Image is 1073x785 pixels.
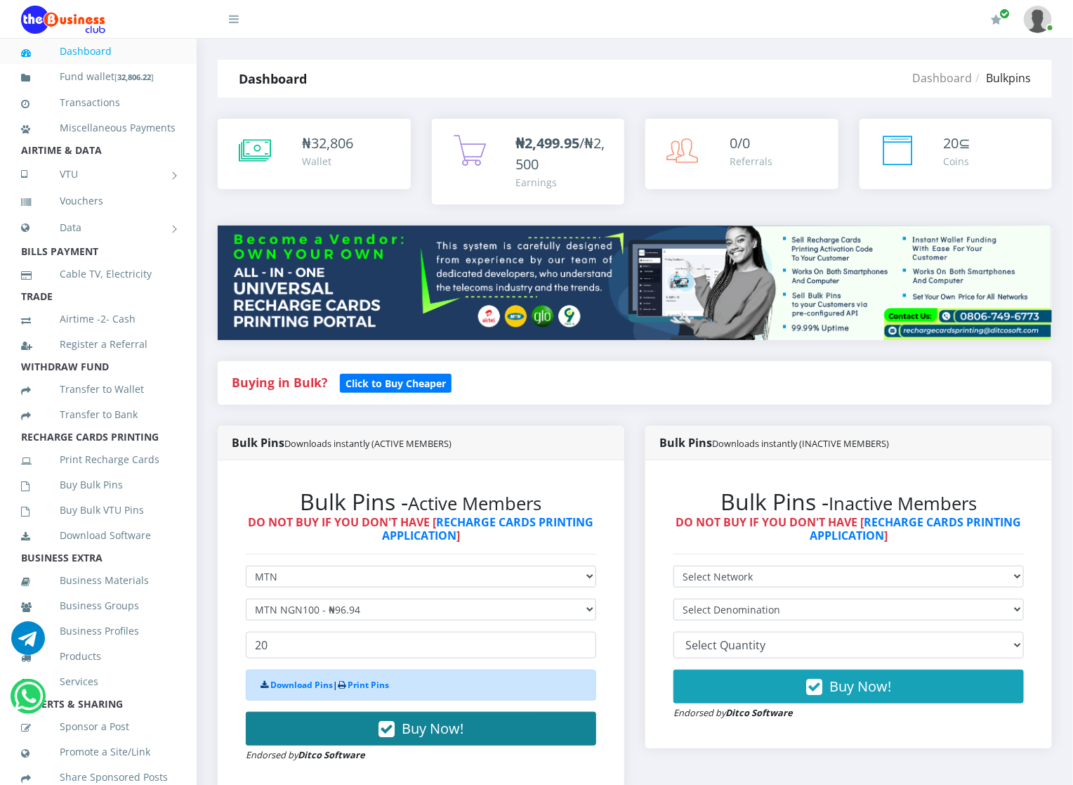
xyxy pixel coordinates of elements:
span: Buy Now! [829,677,891,696]
button: Buy Now! [246,712,596,746]
a: RECHARGE CARDS PRINTING APPLICATION [382,514,594,543]
strong: Ditco Software [725,706,793,719]
strong: Ditco Software [298,748,365,761]
div: Referrals [730,154,772,169]
a: Click to Buy Cheaper [340,374,452,391]
strong: Bulk Pins [232,435,452,450]
a: Sponsor a Post [21,711,176,743]
small: Downloads instantly (INACTIVE MEMBERS) [712,437,889,450]
a: ₦32,806 Wallet [218,119,411,189]
strong: DO NOT BUY IF YOU DON'T HAVE [ ] [676,514,1022,543]
div: ₦ [302,133,353,154]
span: 32,806 [311,134,353,153]
a: Buy Bulk VTU Pins [21,494,176,526]
a: VTU [21,157,176,192]
h2: Bulk Pins - [246,488,596,515]
a: Transactions [21,86,176,119]
a: Download Pins [270,679,333,691]
input: Enter Quantity [246,632,596,659]
a: Business Materials [21,564,176,597]
small: Endorsed by [246,748,365,761]
h2: Bulk Pins - [673,488,1024,515]
small: Inactive Members [829,491,977,516]
a: Services [21,666,176,698]
a: Fund wallet[32,806.22] [21,60,176,93]
a: Airtime -2- Cash [21,303,176,335]
a: Transfer to Wallet [21,373,176,406]
span: Buy Now! [402,719,463,738]
a: Print Pins [348,679,389,691]
a: RECHARGE CARDS PRINTING APPLICATION [810,514,1022,543]
a: Buy Bulk Pins [21,469,176,501]
a: 0/0 Referrals [645,119,838,189]
strong: Buying in Bulk? [232,374,327,391]
a: Data [21,210,176,245]
strong: Bulk Pins [659,435,889,450]
strong: Dashboard [239,70,307,87]
span: Renew/Upgrade Subscription [999,8,1010,19]
a: Print Recharge Cards [21,443,176,476]
span: /₦2,500 [516,134,605,174]
a: Chat for support [14,690,43,713]
strong: | [261,679,389,691]
a: Dashboard [912,70,972,86]
a: Transfer to Bank [21,398,176,431]
small: Endorsed by [673,706,793,719]
a: Register a Referral [21,328,176,361]
div: Earnings [516,175,611,190]
a: Cable TV, Electricity [21,258,176,290]
i: Renew/Upgrade Subscription [991,14,1001,25]
strong: DO NOT BUY IF YOU DON'T HAVE [ ] [249,514,594,543]
a: Products [21,640,176,673]
a: Business Groups [21,590,176,622]
a: ₦2,499.95/₦2,500 Earnings [432,119,625,205]
b: 32,806.22 [117,72,151,82]
b: Click to Buy Cheaper [345,377,446,390]
a: Miscellaneous Payments [21,112,176,144]
img: multitenant_rcp.png [218,226,1052,340]
a: Promote a Site/Link [21,736,176,768]
img: Logo [21,6,105,34]
li: Bulkpins [972,70,1031,86]
small: Downloads instantly (ACTIVE MEMBERS) [284,437,452,450]
img: User [1024,6,1052,33]
span: 20 [944,134,959,153]
a: Dashboard [21,35,176,67]
small: [ ] [114,72,154,82]
button: Buy Now! [673,670,1024,703]
div: Wallet [302,154,353,169]
a: Business Profiles [21,615,176,647]
div: ⊆ [944,133,971,154]
b: ₦2,499.95 [516,134,580,153]
a: Vouchers [21,185,176,217]
small: Active Members [409,491,542,516]
span: 0/0 [730,134,750,153]
div: Coins [944,154,971,169]
a: Download Software [21,519,176,552]
a: Chat for support [11,632,45,655]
